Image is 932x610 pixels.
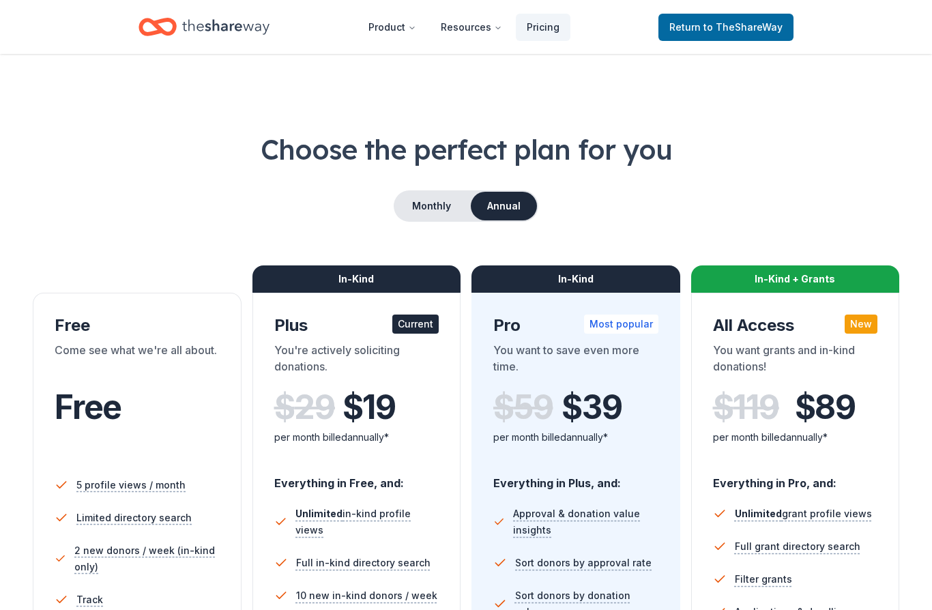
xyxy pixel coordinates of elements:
div: In-Kind + Grants [691,265,900,293]
div: Free [55,315,220,336]
span: in-kind profile views [295,508,411,536]
div: All Access [713,315,878,336]
span: grant profile views [735,508,872,519]
button: Annual [471,192,537,220]
nav: Main [358,11,570,43]
span: Full grant directory search [735,538,860,555]
div: You want to save even more time. [493,342,658,380]
span: Return [669,19,783,35]
span: Full in-kind directory search [296,555,431,571]
div: Pro [493,315,658,336]
div: Everything in Free, and: [274,463,439,492]
div: per month billed annually* [274,429,439,446]
span: 2 new donors / week (in-kind only) [74,542,219,575]
div: Everything in Plus, and: [493,463,658,492]
span: Approval & donation value insights [513,506,658,538]
div: In-Kind [471,265,680,293]
div: per month billed annually* [493,429,658,446]
span: Unlimited [735,508,782,519]
button: Resources [430,14,513,41]
a: Home [139,11,270,43]
span: 10 new in-kind donors / week [296,587,437,604]
button: Product [358,14,427,41]
span: to TheShareWay [703,21,783,33]
div: Most popular [584,315,658,334]
span: 5 profile views / month [76,477,186,493]
span: Track [76,592,103,608]
span: Filter grants [735,571,792,587]
div: Current [392,315,439,334]
div: Come see what we're all about. [55,342,220,380]
span: Sort donors by approval rate [515,555,652,571]
div: per month billed annually* [713,429,878,446]
span: Free [55,387,121,427]
h1: Choose the perfect plan for you [33,130,899,169]
div: In-Kind [252,265,461,293]
span: Unlimited [295,508,343,519]
div: You want grants and in-kind donations! [713,342,878,380]
span: $ 39 [562,388,622,426]
div: Plus [274,315,439,336]
span: $ 89 [795,388,856,426]
a: Pricing [516,14,570,41]
button: Monthly [395,192,468,220]
span: $ 19 [343,388,396,426]
div: New [845,315,877,334]
a: Returnto TheShareWay [658,14,793,41]
div: You're actively soliciting donations. [274,342,439,380]
div: Everything in Pro, and: [713,463,878,492]
span: Limited directory search [76,510,192,526]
